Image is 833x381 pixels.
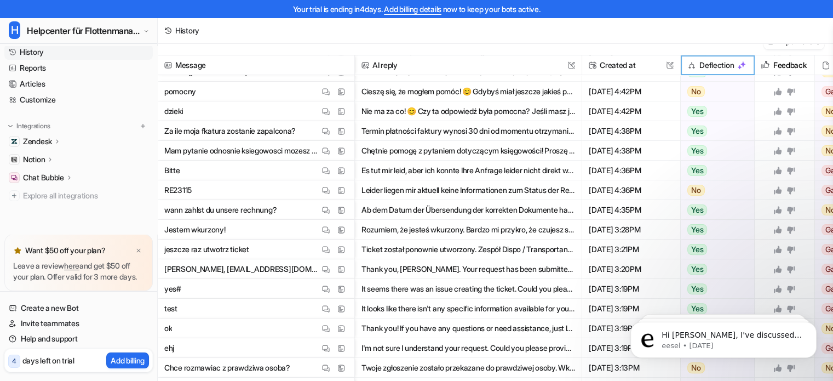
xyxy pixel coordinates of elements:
[687,204,707,215] span: Yes
[361,101,575,121] button: Nie ma za co! 😊 Czy ta odpowiedź była pomocna? Jeśli masz jeszcze jakieś pytania, śmiało pisz! 👍
[587,299,676,319] span: [DATE] 3:19PM
[587,180,676,200] span: [DATE] 4:36PM
[16,122,50,130] p: Integrations
[773,55,807,75] h2: Feedback
[681,141,748,161] button: Yes
[361,220,575,240] button: Rozumiem, że jesteś wkurzony. Bardzo mi przykro, że czujesz się w ten sposób. Jeśli chcesz, napis...
[361,240,575,259] button: Ticket został ponownie utworzony. Zespół Dispo / Transportanfragen skontaktuje się z Tobą wkrótce...
[11,174,18,181] img: Chat Bubble
[27,23,140,38] span: Helpcenter für Flottenmanager (CarrierHub)
[164,279,181,299] p: yes#
[687,145,707,156] span: Yes
[587,220,676,240] span: [DATE] 3:28PM
[681,82,748,101] button: No
[687,66,707,77] span: Yes
[4,76,153,92] a: Articles
[12,356,16,366] p: 4
[681,121,748,141] button: Yes
[4,60,153,76] a: Reports
[164,200,277,220] p: wann zahlst du unsere rechnung?
[359,55,577,75] span: AI reply
[687,126,707,137] span: Yes
[614,299,833,376] iframe: Intercom notifications message
[361,121,575,141] button: Termin płatności faktury wynosi 30 dni od momentu otrzymania przez nas wszystkich poprawnych doku...
[681,279,748,299] button: Yes
[587,200,676,220] span: [DATE] 4:35PM
[681,240,748,259] button: Yes
[687,264,707,275] span: Yes
[13,246,22,255] img: star
[681,101,748,121] button: Yes
[361,338,575,358] button: I'm not sure I understand your request. Could you please provide more details or clarify your que...
[587,259,676,279] span: [DATE] 3:20PM
[4,121,54,132] button: Integrations
[11,138,18,145] img: Zendesk
[25,245,106,256] p: Want $50 off your plan?
[164,180,192,200] p: RE23115
[13,260,144,282] p: Leave a review and get $50 off your plan. Offer valid for 3 more days.
[139,122,147,130] img: menu_add.svg
[687,283,707,294] span: Yes
[587,101,676,121] span: [DATE] 4:42PM
[687,224,707,235] span: Yes
[687,86,705,97] span: No
[587,161,676,180] span: [DATE] 4:36PM
[587,240,676,259] span: [DATE] 3:21PM
[7,122,14,130] img: expand menu
[361,279,575,299] button: It seems there was an issue creating the ticket. Could you please provide your name and email add...
[106,352,149,368] button: Add billing
[681,180,748,200] button: No
[9,21,20,39] span: H
[4,316,153,331] a: Invite teammates
[681,259,748,279] button: Yes
[361,200,575,220] button: Ab dem Datum der Übersendung der korrekten Dokumente haben wir 30 Tage Zeit für die Zahlung – all...
[4,331,153,346] a: Help and support
[164,82,196,101] p: pomocny
[23,154,45,165] p: Notion
[164,240,249,259] p: jeszcze raz utwotrz ticket
[699,55,734,75] h2: Deflection
[687,244,707,255] span: Yes
[687,185,705,196] span: No
[164,358,290,378] p: Chce rozmawiac z prawdziwa osoba?
[587,55,676,75] span: Created at
[175,25,199,36] div: History
[587,82,676,101] span: [DATE] 4:42PM
[4,300,153,316] a: Create a new Bot
[164,220,226,240] p: Jestem wkurzony!
[587,358,676,378] span: [DATE] 3:13PM
[587,141,676,161] span: [DATE] 4:38PM
[164,319,172,338] p: ok
[22,355,74,366] p: days left on trial
[587,319,676,338] span: [DATE] 3:19PM
[361,319,575,338] button: Thank you! If you have any questions or need assistance, just let me know. I'm here to help!
[681,200,748,220] button: Yes
[361,299,575,319] button: It looks like there isn't any specific information available for your request. Could you please p...
[164,121,296,141] p: Za ile moja fkatura zostanie zapalcona?
[135,247,142,254] img: x
[162,55,350,75] span: Message
[687,165,707,176] span: Yes
[587,121,676,141] span: [DATE] 4:38PM
[361,358,575,378] button: Twoje zgłoszenie zostało przekazane do prawdziwej osoby. Wkrótce skontaktuje się z Tobą członek n...
[23,172,64,183] p: Chat Bubble
[9,190,20,201] img: explore all integrations
[23,187,148,204] span: Explore all integrations
[111,355,145,366] p: Add billing
[164,141,319,161] p: Mam pytanie odnosnie ksiegowosci mozesz mi pomoc?
[361,180,575,200] button: Leider liegen mir aktuell keine Informationen zum Status der Rechnung RE23115 vor. Wenn Sie möcht...
[11,156,18,163] img: Notion
[361,161,575,180] button: Es tut mir leid, aber ich konnte Ihre Anfrage leider nicht direkt weiterleiten, da wichtige Angab...
[384,4,441,14] a: Add billing details
[587,279,676,299] span: [DATE] 3:19PM
[4,44,153,60] a: History
[687,106,707,117] span: Yes
[164,299,177,319] p: test
[164,259,319,279] p: [PERSON_NAME], [EMAIL_ADDRESS][DOMAIN_NAME]
[361,141,575,161] button: Chętnie pomogę z pytaniem dotyczącym księgowości! Proszę napisz, o co dokładnie chodzi. Jeśli Two...
[361,259,575,279] button: Thank you, [PERSON_NAME]. Your request has been submitted to the Dispo / Transportanfragen group....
